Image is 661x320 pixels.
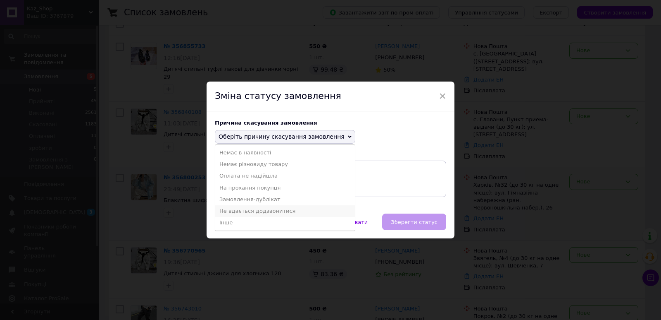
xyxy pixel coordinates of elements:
[215,182,355,194] li: На прохання покупця
[215,120,446,126] div: Причина скасування замовлення
[219,133,345,140] span: Оберіть причину скасування замовлення
[215,217,355,229] li: Інше
[439,89,446,103] span: ×
[215,147,355,159] li: Немає в наявності
[207,82,454,111] div: Зміна статусу замовлення
[215,170,355,182] li: Оплата не надійшла
[215,159,355,170] li: Немає різновиду товару
[215,205,355,217] li: Не вдається додзвонитися
[215,194,355,205] li: Замовлення-дублікат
